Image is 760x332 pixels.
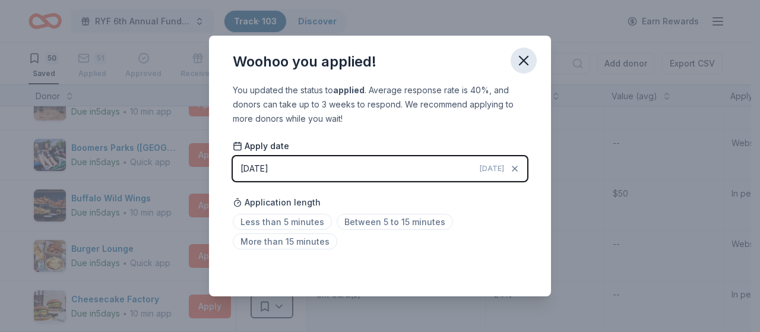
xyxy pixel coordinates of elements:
[337,214,453,230] span: Between 5 to 15 minutes
[233,156,527,181] button: [DATE][DATE]
[233,195,321,210] span: Application length
[480,164,504,173] span: [DATE]
[233,140,289,152] span: Apply date
[233,214,332,230] span: Less than 5 minutes
[240,162,268,176] div: [DATE]
[233,83,527,126] div: You updated the status to . Average response rate is 40%, and donors can take up to 3 weeks to re...
[333,85,365,95] b: applied
[233,52,376,71] div: Woohoo you applied!
[233,233,337,249] span: More than 15 minutes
